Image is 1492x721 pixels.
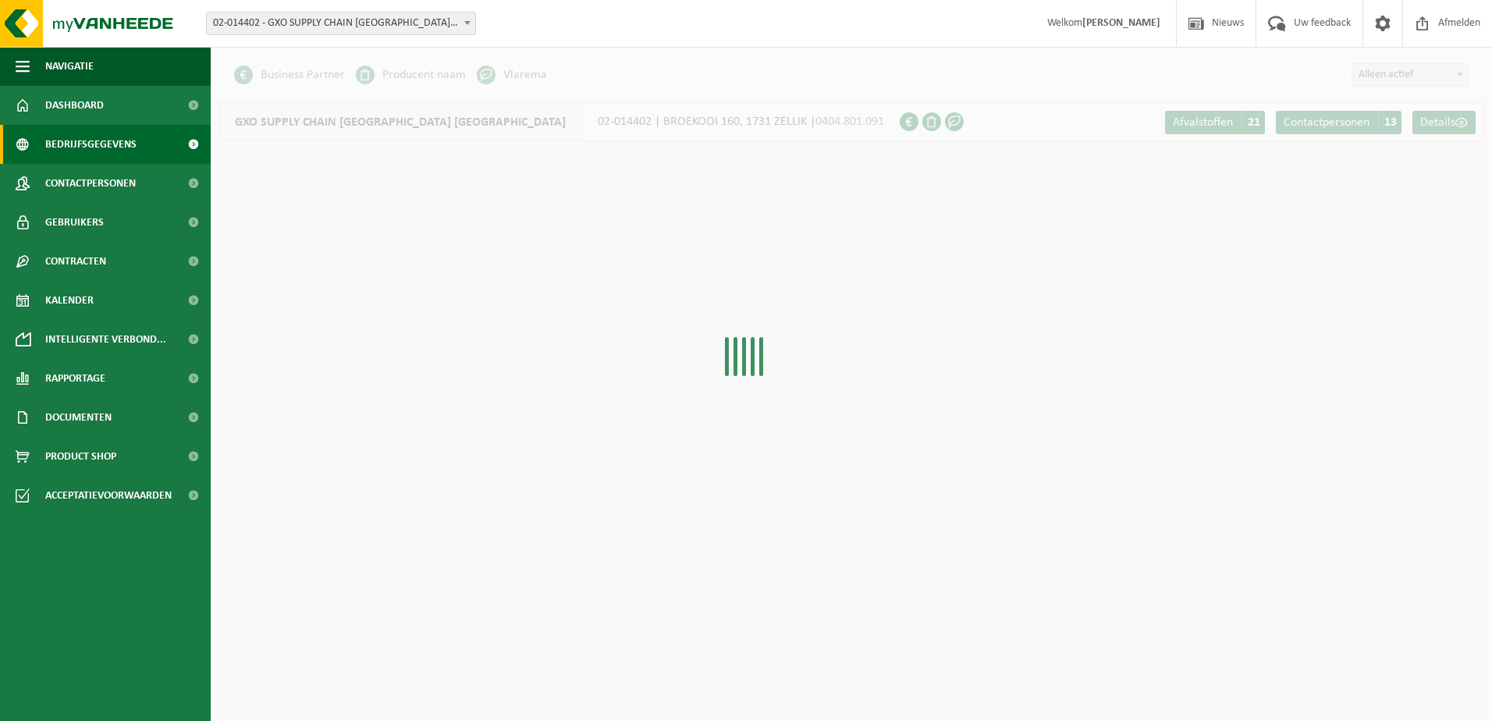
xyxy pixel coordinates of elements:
[1276,111,1401,134] a: Contactpersonen 13
[45,398,112,437] span: Documenten
[219,103,582,140] span: GXO SUPPLY CHAIN [GEOGRAPHIC_DATA] [GEOGRAPHIC_DATA]
[1165,111,1265,134] a: Afvalstoffen 21
[45,281,94,320] span: Kalender
[45,437,116,476] span: Product Shop
[477,63,547,87] li: Vlarema
[207,12,475,34] span: 02-014402 - GXO SUPPLY CHAIN BELGIUM NV - ZELLIK
[45,86,104,125] span: Dashboard
[45,47,94,86] span: Navigatie
[234,63,345,87] li: Business Partner
[45,242,106,281] span: Contracten
[218,102,900,141] div: 02-014402 | BROEKOOI 160, 1731 ZELLIK |
[45,320,166,359] span: Intelligente verbond...
[1352,63,1469,87] span: Alleen actief
[815,115,884,128] span: 0404.801.091
[1173,116,1233,129] span: Afvalstoffen
[1420,116,1455,129] span: Details
[206,12,476,35] span: 02-014402 - GXO SUPPLY CHAIN BELGIUM NV - ZELLIK
[1378,111,1401,134] span: 13
[356,63,466,87] li: Producent naam
[45,164,136,203] span: Contactpersonen
[45,125,137,164] span: Bedrijfsgegevens
[1242,111,1265,134] span: 21
[1082,17,1160,29] strong: [PERSON_NAME]
[1352,64,1468,86] span: Alleen actief
[45,359,105,398] span: Rapportage
[45,476,172,515] span: Acceptatievoorwaarden
[1412,111,1476,134] a: Details
[1284,116,1369,129] span: Contactpersonen
[45,203,104,242] span: Gebruikers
